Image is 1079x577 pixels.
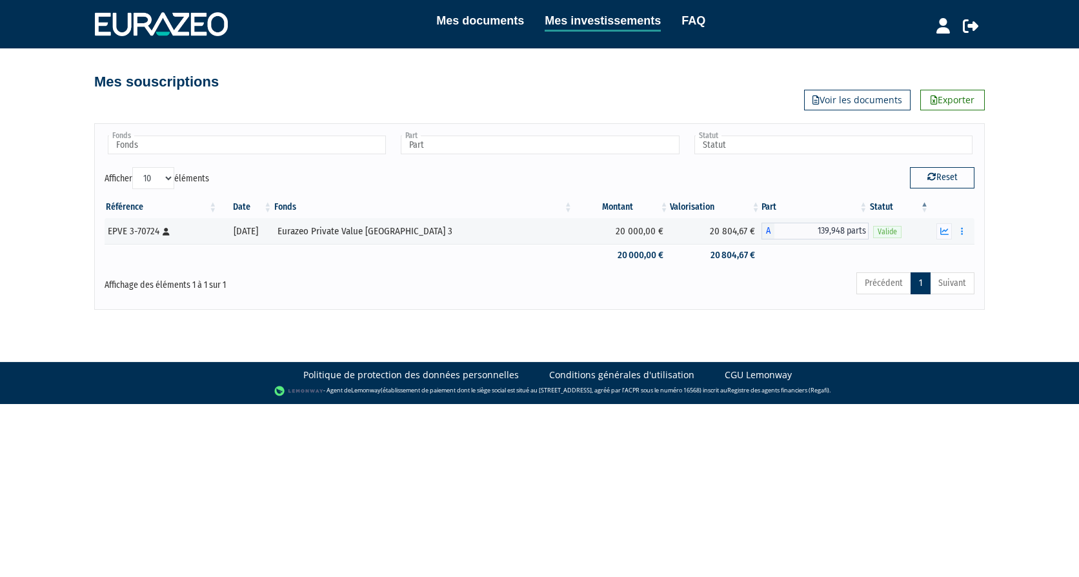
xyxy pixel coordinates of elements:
[545,12,661,32] a: Mes investissements
[436,12,524,30] a: Mes documents
[856,272,911,294] a: Précédent
[277,225,569,238] div: Eurazeo Private Value [GEOGRAPHIC_DATA] 3
[574,218,670,244] td: 20 000,00 €
[725,369,792,381] a: CGU Lemonway
[163,228,170,236] i: [Français] Personne physique
[549,369,694,381] a: Conditions générales d'utilisation
[804,90,911,110] a: Voir les documents
[761,223,869,239] div: A - Eurazeo Private Value Europe 3
[920,90,985,110] a: Exporter
[218,196,273,218] th: Date: activer pour trier la colonne par ordre croissant
[670,218,761,244] td: 20 804,67 €
[274,385,324,398] img: logo-lemonway.png
[574,244,670,267] td: 20 000,00 €
[761,223,774,239] span: A
[873,226,902,238] span: Valide
[273,196,574,218] th: Fonds: activer pour trier la colonne par ordre croissant
[108,225,214,238] div: EPVE 3-70724
[670,196,761,218] th: Valorisation: activer pour trier la colonne par ordre croissant
[95,12,228,35] img: 1732889491-logotype_eurazeo_blanc_rvb.png
[105,167,209,189] label: Afficher éléments
[94,74,219,90] h4: Mes souscriptions
[869,196,930,218] th: Statut : activer pour trier la colonne par ordre d&eacute;croissant
[351,386,381,394] a: Lemonway
[574,196,670,218] th: Montant: activer pour trier la colonne par ordre croissant
[930,272,974,294] a: Suivant
[670,244,761,267] td: 20 804,67 €
[761,196,869,218] th: Part: activer pour trier la colonne par ordre croissant
[911,272,931,294] a: 1
[774,223,869,239] span: 139,948 parts
[105,196,218,218] th: Référence : activer pour trier la colonne par ordre croissant
[681,12,705,30] a: FAQ
[13,385,1066,398] div: - Agent de (établissement de paiement dont le siège social est situé au [STREET_ADDRESS], agréé p...
[223,225,268,238] div: [DATE]
[105,271,456,292] div: Affichage des éléments 1 à 1 sur 1
[727,386,829,394] a: Registre des agents financiers (Regafi)
[910,167,974,188] button: Reset
[132,167,174,189] select: Afficheréléments
[303,369,519,381] a: Politique de protection des données personnelles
